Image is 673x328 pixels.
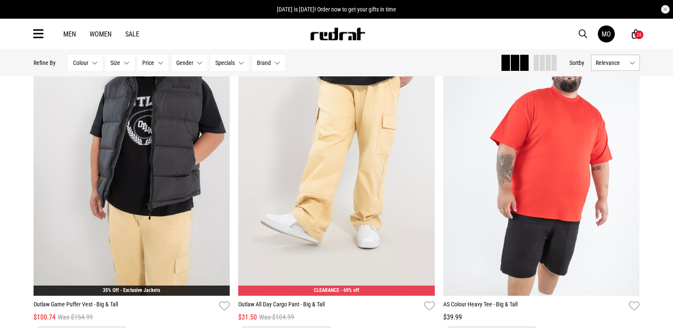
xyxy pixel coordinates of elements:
a: AS Colour Heavy Tee - Big & Tall [443,300,626,312]
button: Colour [68,55,102,71]
span: $100.74 [34,312,56,322]
a: 35% Off - Exclusive Jackets [103,287,160,293]
button: Sortby [569,58,584,68]
span: Size [110,59,120,66]
p: Refine By [34,59,56,66]
span: by [579,59,584,66]
img: As Colour Heavy Tee - Big & Tall in Red [443,21,640,296]
img: Outlaw Game Puffer Vest - Big & Tall in Black [34,21,230,296]
span: Relevance [596,59,626,66]
div: 28 [636,32,642,38]
a: Outlaw Game Puffer Vest - Big & Tall [34,300,216,312]
div: $39.99 [443,312,640,322]
button: Open LiveChat chat widget [7,3,32,29]
a: 28 [632,30,640,39]
img: Redrat logo [310,28,366,40]
button: Size [106,55,134,71]
span: Gender [176,59,193,66]
a: Men [63,30,76,38]
span: Was $154.99 [58,312,93,322]
span: $31.50 [238,312,257,322]
span: Price [142,59,154,66]
img: Outlaw All Day Cargo Pant - Big & Tall in Brown [238,21,435,296]
span: Brand [257,59,271,66]
span: Was $104.99 [259,312,294,322]
span: - 69% off [341,287,359,293]
button: Price [138,55,168,71]
span: Colour [73,59,88,66]
span: [DATE] is [DATE]! Order now to get your gifts in time [277,6,396,13]
div: MO [602,30,611,38]
a: Sale [125,30,139,38]
span: Specials [215,59,235,66]
button: Gender [172,55,207,71]
button: Relevance [591,55,640,71]
button: Brand [252,55,285,71]
button: Specials [211,55,249,71]
span: CLEARANCE [314,287,339,293]
a: Women [90,30,112,38]
a: Outlaw All Day Cargo Pant - Big & Tall [238,300,421,312]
